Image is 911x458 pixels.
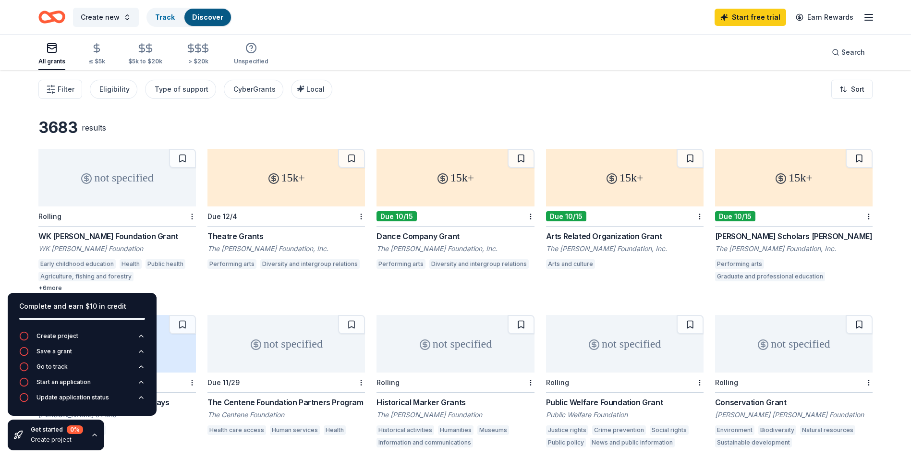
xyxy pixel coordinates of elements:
[377,230,534,242] div: Dance Company Grant
[291,80,332,99] button: Local
[800,425,855,435] div: Natural resources
[145,80,216,99] button: Type of support
[715,244,873,253] div: The [PERSON_NAME] Foundation, Inc.
[185,58,211,65] div: > $20k
[429,259,529,269] div: Diversity and intergroup relations
[546,378,569,386] div: Rolling
[438,425,474,435] div: Humanities
[260,259,360,269] div: Diversity and intergroup relations
[36,378,91,386] div: Start an application
[715,149,873,284] a: 15k+Due 10/15[PERSON_NAME] Scholars [PERSON_NAME]The [PERSON_NAME] Foundation, Inc.Performing art...
[715,272,825,281] div: Graduate and professional education
[377,244,534,253] div: The [PERSON_NAME] Foundation, Inc.
[234,58,268,65] div: Unspecified
[155,84,208,95] div: Type of support
[38,149,196,292] a: not specifiedRollingWK [PERSON_NAME] Foundation GrantWK [PERSON_NAME] FoundationEarly childhood e...
[377,378,400,386] div: Rolling
[99,84,130,95] div: Eligibility
[377,149,534,272] a: 15k+Due 10/15Dance Company GrantThe [PERSON_NAME] Foundation, Inc.Performing artsDiversity and in...
[31,425,83,434] div: Get started
[790,9,859,26] a: Earn Rewards
[81,12,120,23] span: Create new
[207,149,365,206] div: 15k+
[88,58,105,65] div: ≤ $5k
[38,212,61,220] div: Rolling
[546,438,586,447] div: Public policy
[377,149,534,206] div: 15k+
[38,38,65,70] button: All grants
[36,348,72,355] div: Save a grant
[224,80,283,99] button: CyberGrants
[67,425,83,434] div: 0 %
[38,284,196,292] div: + 6 more
[377,410,534,420] div: The [PERSON_NAME] Foundation
[207,397,365,408] div: The Centene Foundation Partners Program
[546,149,704,272] a: 15k+Due 10/15Arts Related Organization GrantThe [PERSON_NAME] Foundation, Inc.Arts and culture
[128,39,162,70] button: $5k to $20k
[233,84,276,95] div: CyberGrants
[377,315,534,450] a: not specifiedRollingHistorical Marker GrantsThe [PERSON_NAME] FoundationHistorical activitiesHuma...
[120,259,142,269] div: Health
[592,425,646,435] div: Crime prevention
[207,315,365,373] div: not specified
[546,315,704,373] div: not specified
[715,211,755,221] div: Due 10/15
[192,13,223,21] a: Discover
[546,259,595,269] div: Arts and culture
[146,8,232,27] button: TrackDiscover
[324,425,346,435] div: Health
[715,378,738,386] div: Rolling
[715,397,873,408] div: Conservation Grant
[546,315,704,450] a: not specifiedRollingPublic Welfare Foundation GrantPublic Welfare FoundationJustice rightsCrime p...
[377,211,417,221] div: Due 10/15
[715,149,873,206] div: 15k+
[31,436,83,444] div: Create project
[38,244,196,253] div: WK [PERSON_NAME] Foundation
[38,259,116,269] div: Early childhood education
[19,301,145,312] div: Complete and earn $10 in credit
[715,315,873,373] div: not specified
[715,9,786,26] a: Start free trial
[36,332,78,340] div: Create project
[58,84,74,95] span: Filter
[715,410,873,420] div: [PERSON_NAME] [PERSON_NAME] Foundation
[831,80,873,99] button: Sort
[546,425,588,435] div: Justice rights
[82,122,106,133] div: results
[38,6,65,28] a: Home
[128,58,162,65] div: $5k to $20k
[38,272,134,281] div: Agriculture, fishing and forestry
[841,47,865,58] span: Search
[207,259,256,269] div: Performing arts
[546,230,704,242] div: Arts Related Organization Grant
[851,84,864,95] span: Sort
[234,38,268,70] button: Unspecified
[155,13,175,21] a: Track
[377,259,425,269] div: Performing arts
[73,8,139,27] button: Create new
[758,425,796,435] div: Biodiversity
[38,149,196,206] div: not specified
[546,410,704,420] div: Public Welfare Foundation
[377,397,534,408] div: Historical Marker Grants
[377,315,534,373] div: not specified
[38,58,65,65] div: All grants
[207,244,365,253] div: The [PERSON_NAME] Foundation, Inc.
[207,378,240,386] div: Due 11/29
[377,438,473,447] div: Information and communications
[546,211,586,221] div: Due 10/15
[715,315,873,450] a: not specifiedRollingConservation Grant[PERSON_NAME] [PERSON_NAME] FoundationEnvironmentBiodiversi...
[90,80,137,99] button: Eligibility
[207,315,365,438] a: not specifiedDue 11/29The Centene Foundation Partners ProgramThe Centene FoundationHealth care ac...
[207,149,365,272] a: 15k+Due 12/4Theatre GrantsThe [PERSON_NAME] Foundation, Inc.Performing artsDiversity and intergro...
[477,425,509,435] div: Museums
[270,425,320,435] div: Human services
[207,425,266,435] div: Health care access
[715,438,792,447] div: Sustainable development
[19,377,145,393] button: Start an application
[715,425,754,435] div: Environment
[36,363,68,371] div: Go to track
[650,425,689,435] div: Social rights
[824,43,873,62] button: Search
[377,425,434,435] div: Historical activities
